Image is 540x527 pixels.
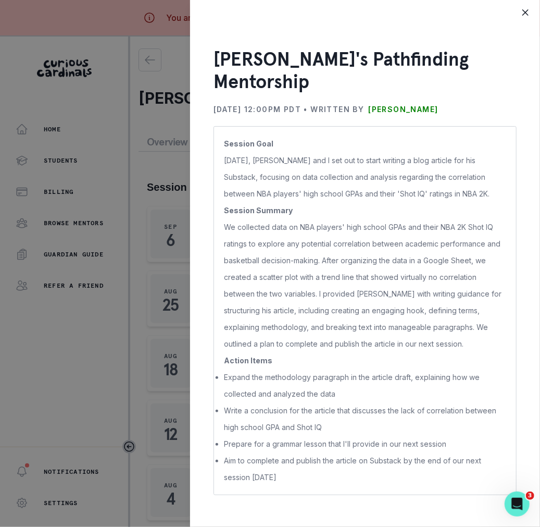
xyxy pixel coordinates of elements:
[224,152,506,202] p: [DATE], [PERSON_NAME] and I set out to start writing a blog article for his Substack, focusing on...
[224,139,273,148] strong: Session Goal
[505,492,530,517] iframe: Intercom live chat
[224,206,293,215] strong: Session Summary
[224,356,272,365] strong: Action Items
[214,101,364,118] p: [DATE] 12:00PM PDT • Written by
[224,436,506,452] p: Prepare for a grammar lesson that I'll provide in our next session
[368,101,438,118] p: [PERSON_NAME]
[224,452,506,486] p: Aim to complete and publish the article on Substack by the end of our next session [DATE]
[224,402,506,436] p: Write a conclusion for the article that discusses the lack of correlation between high school GPA...
[224,219,506,352] p: We collected data on NBA players' high school GPAs and their NBA 2K Shot IQ ratings to explore an...
[214,48,517,93] h3: [PERSON_NAME]'s Pathfinding Mentorship
[517,4,534,21] button: Close
[526,492,534,500] span: 3
[224,369,506,402] p: Expand the methodology paragraph in the article draft, explaining how we collected and analyzed t...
